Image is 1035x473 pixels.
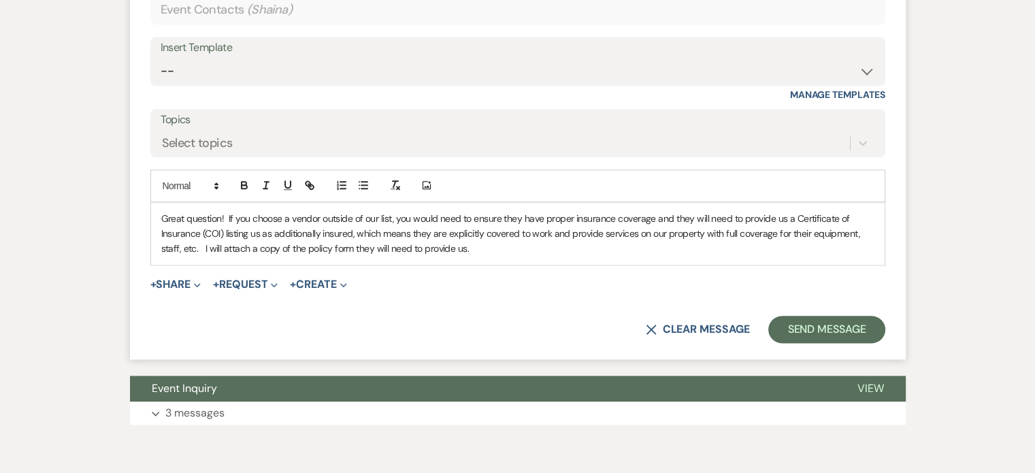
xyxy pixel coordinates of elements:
button: Create [290,279,346,290]
span: ( Shaina ) [247,1,293,19]
p: Great question! If you choose a vendor outside of our list, you would need to ensure they have pr... [161,211,874,257]
span: + [150,279,157,290]
button: Send Message [768,316,885,343]
span: Event Inquiry [152,381,217,395]
span: + [213,279,219,290]
a: Manage Templates [790,88,885,101]
button: View [836,376,906,402]
button: Share [150,279,201,290]
button: Request [213,279,278,290]
p: 3 messages [165,404,225,422]
label: Topics [161,110,875,130]
div: Select topics [162,133,233,152]
button: Clear message [646,324,749,335]
div: Insert Template [161,38,875,58]
button: 3 messages [130,402,906,425]
button: Event Inquiry [130,376,836,402]
span: + [290,279,296,290]
span: View [857,381,884,395]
